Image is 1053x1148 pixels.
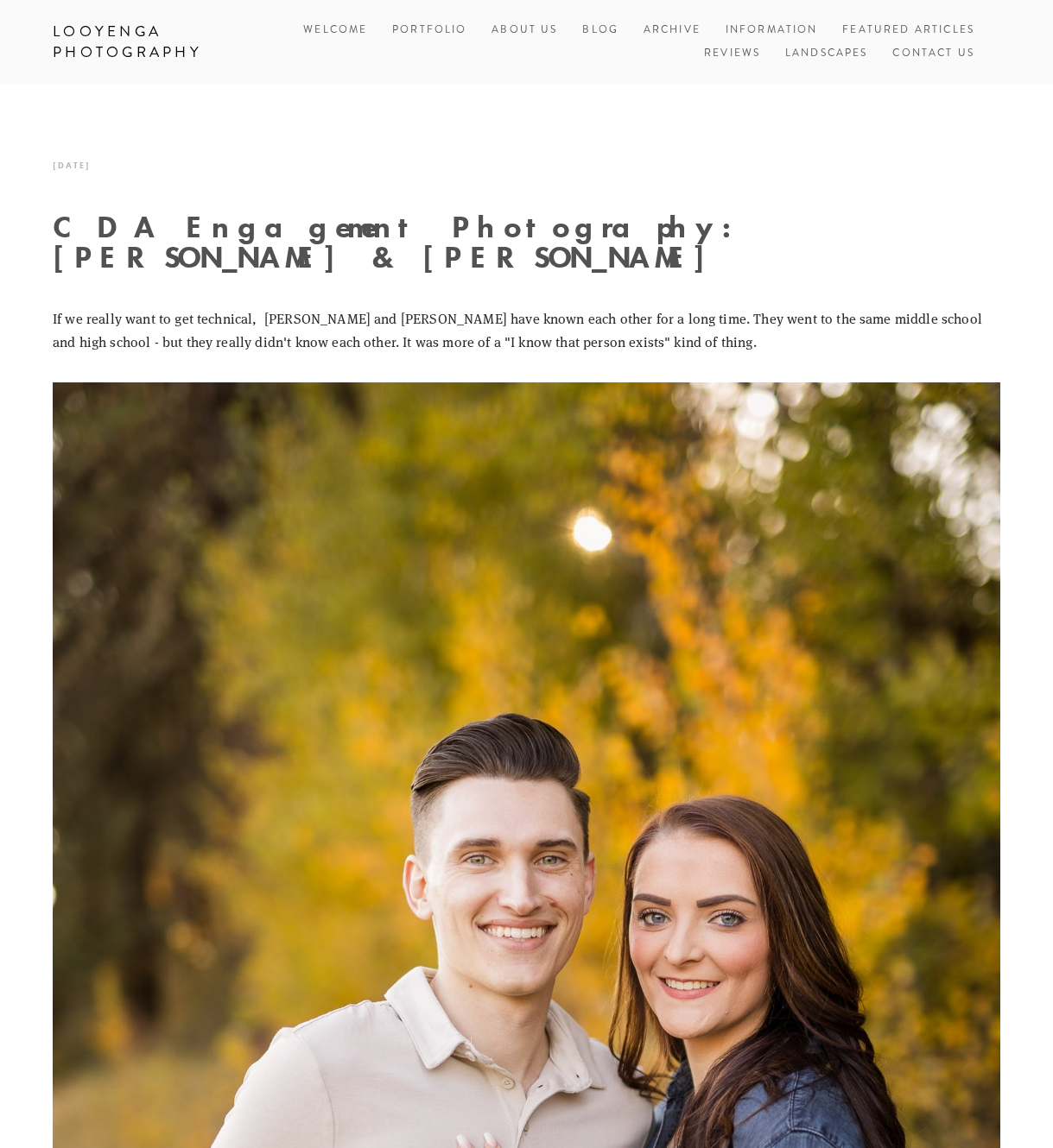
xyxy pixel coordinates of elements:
[40,17,257,67] a: Looyenga Photography
[726,22,818,37] a: Information
[392,22,466,37] a: Portfolio
[644,19,701,42] a: Archive
[53,306,1000,353] p: If we really want to get technical, [PERSON_NAME] and [PERSON_NAME] have known each other for a l...
[582,19,618,42] a: Blog
[303,19,367,42] a: Welcome
[53,154,91,177] time: [DATE]
[492,19,557,42] a: About Us
[785,42,868,66] a: Landscapes
[842,19,974,42] a: Featured Articles
[704,42,760,66] a: Reviews
[892,42,974,66] a: Contact Us
[53,211,1000,272] h1: CDA Engagement Photography: [PERSON_NAME] & [PERSON_NAME]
